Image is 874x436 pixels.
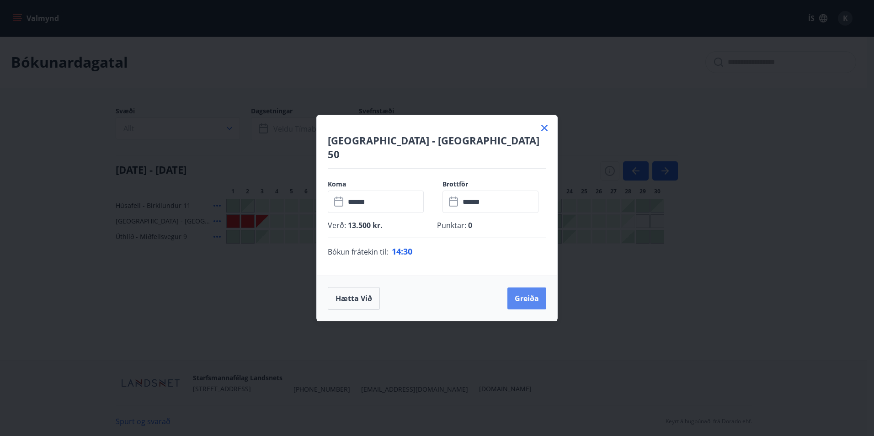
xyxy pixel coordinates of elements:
[328,133,546,161] h4: [GEOGRAPHIC_DATA] - [GEOGRAPHIC_DATA] 50
[507,287,546,309] button: Greiða
[466,220,472,230] span: 0
[403,246,412,257] span: 30
[328,220,437,230] p: Verð :
[346,220,383,230] span: 13.500 kr.
[392,246,403,257] span: 14 :
[328,287,380,310] button: Hætta við
[328,180,432,189] label: Koma
[437,220,546,230] p: Punktar :
[442,180,546,189] label: Brottför
[328,246,388,257] span: Bókun frátekin til :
